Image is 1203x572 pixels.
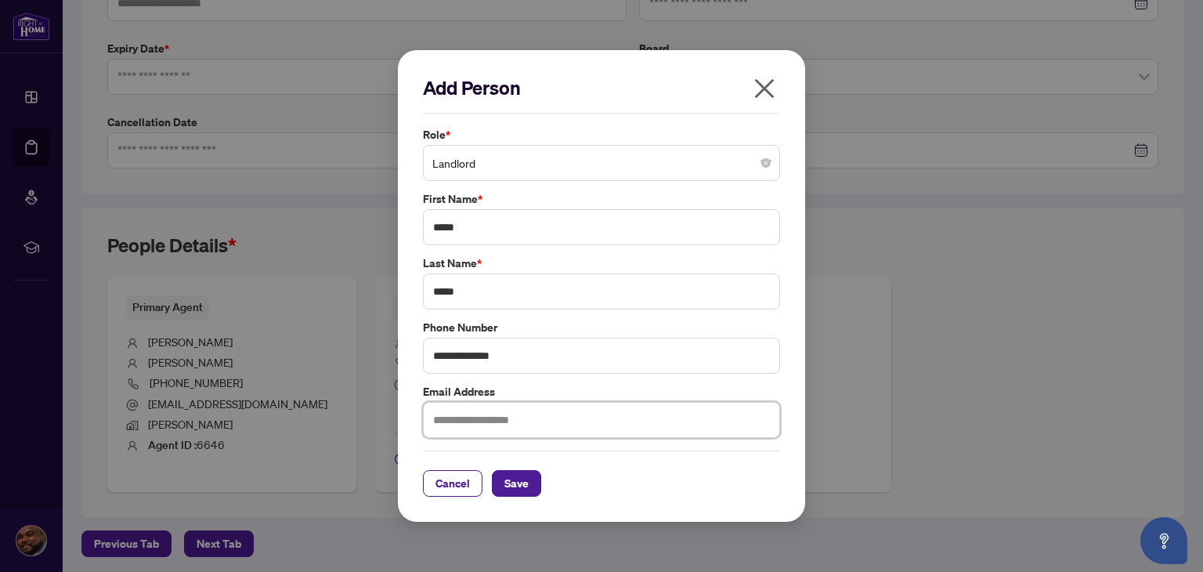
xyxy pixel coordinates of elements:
[423,470,482,497] button: Cancel
[752,76,777,101] span: close
[761,158,771,168] span: close-circle
[432,148,771,178] span: Landlord
[504,471,529,496] span: Save
[423,126,780,143] label: Role
[423,190,780,208] label: First Name
[423,319,780,336] label: Phone Number
[435,471,470,496] span: Cancel
[423,75,780,100] h2: Add Person
[423,255,780,272] label: Last Name
[423,383,780,400] label: Email Address
[492,470,541,497] button: Save
[1140,517,1187,564] button: Open asap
